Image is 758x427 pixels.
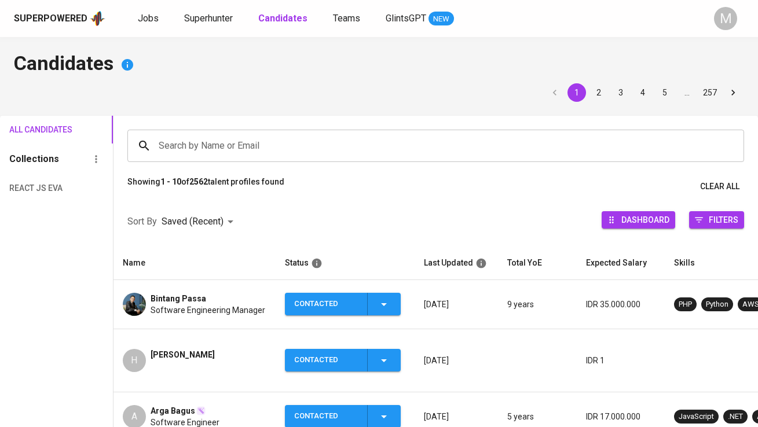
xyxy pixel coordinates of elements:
[678,87,696,98] div: …
[567,83,586,102] button: page 1
[386,13,426,24] span: GlintsGPT
[127,176,284,197] p: Showing of talent profiles found
[695,176,744,197] button: Clear All
[14,10,105,27] a: Superpoweredapp logo
[656,83,674,102] button: Go to page 5
[507,411,567,422] p: 5 years
[586,299,656,310] p: IDR 35.000.000
[507,299,567,310] p: 9 years
[415,246,498,280] th: Last Updated
[189,177,208,186] b: 2562
[162,211,237,233] div: Saved (Recent)
[679,411,714,422] div: JavaScript
[9,181,53,196] span: React js EVA
[724,83,742,102] button: Go to next page
[621,212,669,227] span: Dashboard
[123,293,146,316] img: 0abe72b3f79e46766cf045398b5df4d3.jpg
[276,246,415,280] th: Status
[151,349,215,360] span: [PERSON_NAME]
[424,411,489,422] p: [DATE]
[544,83,744,102] nav: pagination navigation
[577,246,665,280] th: Expected Salary
[634,83,652,102] button: Go to page 4
[679,299,692,310] div: PHP
[285,293,401,315] button: Contacted
[258,12,310,26] a: Candidates
[294,349,358,371] div: Contacted
[333,13,360,24] span: Teams
[123,349,146,372] div: H
[151,405,195,417] span: Arga Bagus
[14,51,744,79] h4: Candidates
[714,7,737,30] div: M
[386,12,454,26] a: GlintsGPT NEW
[196,406,206,415] img: magic_wand.svg
[151,304,265,316] span: Software Engineering Manager
[586,355,656,366] p: IDR 1
[589,83,608,102] button: Go to page 2
[586,411,656,422] p: IDR 17.000.000
[127,215,157,229] p: Sort By
[333,12,362,26] a: Teams
[9,151,59,167] h6: Collections
[700,83,720,102] button: Go to page 257
[689,211,744,229] button: Filters
[709,212,738,227] span: Filters
[151,293,206,304] span: Bintang Passa
[138,13,159,24] span: Jobs
[160,177,181,186] b: 1 - 10
[424,355,489,366] p: [DATE]
[14,12,87,25] div: Superpowered
[429,13,454,25] span: NEW
[258,13,307,24] b: Candidates
[162,215,224,229] p: Saved (Recent)
[498,246,577,280] th: Total YoE
[602,211,675,229] button: Dashboard
[184,13,233,24] span: Superhunter
[294,293,358,315] div: Contacted
[138,12,161,26] a: Jobs
[706,299,728,310] div: Python
[285,349,401,371] button: Contacted
[9,123,53,137] span: All Candidates
[90,10,105,27] img: app logo
[424,299,489,310] p: [DATE]
[700,179,739,194] span: Clear All
[611,83,630,102] button: Go to page 3
[113,246,276,280] th: Name
[184,12,235,26] a: Superhunter
[728,411,743,422] div: .NET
